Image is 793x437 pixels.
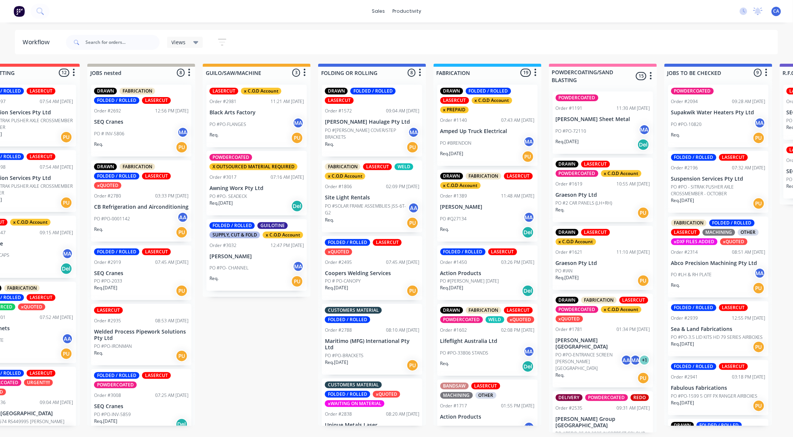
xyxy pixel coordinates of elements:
div: FABRICATION [581,297,617,304]
div: x C.O.D Account [556,238,596,245]
div: 01:34 PM [DATE] [617,326,650,333]
div: Order #2196 [671,165,698,171]
div: LASERCUT [504,307,533,314]
div: LASERCUT [142,372,171,379]
div: LASERCUT [488,248,517,255]
div: LASERCUT [209,88,238,94]
p: Req. [440,226,449,233]
div: LASERCUT [142,173,171,180]
p: PO #PO-72110 [556,128,587,135]
div: 09:04 AM [DATE] [386,108,419,114]
div: 11:30 AM [DATE] [617,105,650,112]
div: CUSTOMERS MATERIAL [325,307,382,314]
p: [PERSON_NAME] Haulage Pty Ltd [325,119,419,125]
div: Del [522,361,534,373]
div: Del [522,226,534,238]
div: 02:09 PM [DATE] [386,183,419,190]
span: Views [172,38,186,46]
div: FOLDED / ROLLEDGUILOTINESUPPLY, CUT & FOLDx C.O.D AccountOrder #303212:47 PM [DATE][PERSON_NAME]P... [206,219,307,291]
div: x C.O.D Account [601,170,642,177]
div: Order #1191 [556,105,583,112]
div: Order #2788 [325,327,352,334]
div: DRAWNFABRICATIONLASERCUTPOWDERCOATEDWELDxQUOTEDOrder #160202:08 PM [DATE]Lifeflight Australia Ltd... [437,304,538,376]
div: Order #2981 [209,98,236,105]
div: Order #1602 [440,327,467,334]
div: MA [754,117,766,129]
div: LASERCUT [27,88,55,94]
div: x C.O.D Account [472,97,512,104]
div: DRAWNFOLDED / ROLLEDLASERCUTOrder #157209:04 AM [DATE][PERSON_NAME] Haulage Pty LtdPO #[PERSON_NA... [322,85,422,157]
div: DRAWN [94,163,117,170]
div: xQUOTED [556,316,583,322]
p: Maritimo (MFG) International Pty Ltd [325,338,419,351]
div: DRAWNLASERCUTPOWDERCOATEDx C.O.D AccountOrder #161910:55 AM [DATE]Graeson Pty LtdPO #2 CAR PANELS... [553,158,653,222]
div: POWDERCOATED [556,306,598,313]
p: CB Refrigeration and Airconditioning [94,204,189,210]
div: 07:54 AM [DATE] [40,98,73,105]
div: DRAWN [440,88,463,94]
div: DRAWNFABRICATIONFOLDED / ROLLEDLASERCUTOrder #269212:56 PM [DATE]SEQ CranesPO # INV-5806MAReq.PU [91,85,192,157]
p: Req. [DATE] [440,284,464,291]
div: FABRICATION [466,307,501,314]
div: Order #2935 [94,317,121,324]
p: Sea & Land Fabrications [671,326,766,332]
p: PO # PO-CANOPY [325,278,361,284]
div: PU [753,282,765,294]
div: FOLDED / ROLLED [94,372,139,379]
div: 10:55 AM [DATE] [617,181,650,187]
div: POWDERCOATEDOrder #119111:30 AM [DATE][PERSON_NAME] Sheet MetalPO #PO-72110MAReq.[DATE]Del [553,91,653,154]
div: MA [639,124,650,135]
div: LASERCUT [619,297,648,304]
div: PU [176,350,188,362]
p: PO #PO-IRONMAN [94,343,132,350]
div: MA [524,136,535,147]
p: PO #BRENDON [440,140,472,147]
p: Req. [94,141,103,148]
div: FOLDED / ROLLED [671,154,717,161]
p: Abco Precision Machining Pty Ltd [671,260,766,266]
div: FOLDED / ROLLED [94,248,139,255]
div: 12:56 PM [DATE] [155,108,189,114]
div: 03:18 PM [DATE] [732,374,766,380]
p: PO #PO-0001142 [94,216,130,222]
p: PO #PO- SEADECK [209,193,247,200]
div: LASERCUT [719,154,748,161]
p: Coopers Welding Services [325,270,419,277]
div: X OUTSOURCED MATERIAL REQUIRED [209,163,298,170]
p: Req. [556,372,565,379]
div: AA [408,202,419,214]
div: FOLDED / ROLLED [440,248,486,255]
p: PO #PO-10820 [671,121,702,128]
div: POWDERCOATED [556,94,598,101]
div: GUILOTINE [257,222,288,229]
div: DRAWNFABRICATIONLASERCUTx C.O.D AccountOrder #138911:48 AM [DATE][PERSON_NAME]PO #Q27134MAReq.Del [437,170,538,242]
div: Del [60,263,72,275]
div: DRAWN [556,229,579,236]
div: DRAWNLASERCUTx C.O.D AccountOrder #162111:10 AM [DATE]Graeson Pty LtdPO #IANReq.[DATE]PU [553,226,653,290]
span: CA [774,8,780,15]
div: PU [176,285,188,297]
p: Req. [671,282,680,289]
p: PO #IAN [556,268,573,274]
p: Action Products [440,270,535,277]
div: PU [637,275,649,287]
p: SEQ Cranes [94,270,189,277]
div: 07:32 AM [DATE] [732,165,766,171]
p: [PERSON_NAME][GEOGRAPHIC_DATA] [556,337,650,350]
p: PO #PO-3.5 LID KITS HD 79 SERIES AIRBOXES [671,334,763,341]
div: PU [291,275,303,287]
p: Req. [671,132,680,138]
div: FOLDED / ROLLED [94,173,139,180]
div: FABRICATION [325,163,361,170]
div: CUSTOMERS MATERIALFOLDED / ROLLEDOrder #278808:10 AM [DATE]Maritimo (MFG) International Pty LtdPO... [322,304,422,375]
div: LASERCUT [142,97,171,104]
p: Req. [DATE] [556,138,579,145]
div: DRAWN [440,307,463,314]
div: xDXF FILES ADDED [671,238,718,245]
div: Order #1140 [440,117,467,124]
div: 11:21 AM [DATE] [271,98,304,105]
div: Del [291,200,303,212]
div: xQUOTED [18,304,45,310]
div: LASERCUT [719,304,748,311]
div: PU [753,132,765,144]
